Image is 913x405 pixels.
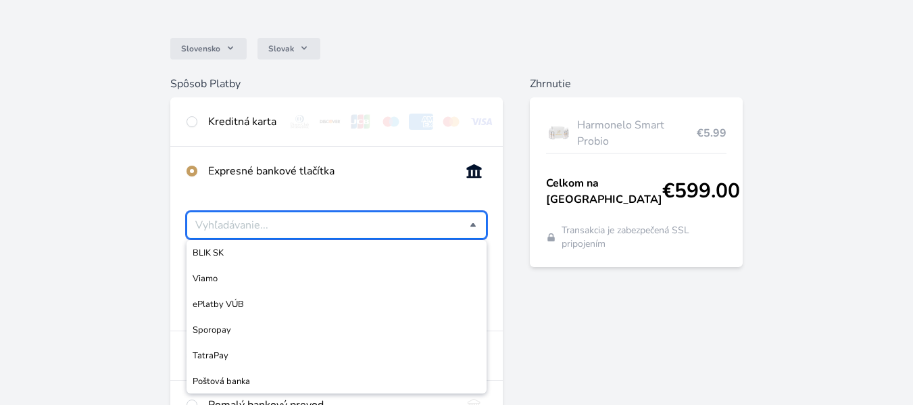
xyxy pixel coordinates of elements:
[409,114,434,130] img: amex.svg
[577,117,697,149] span: Harmonelo Smart Probio
[530,76,743,92] h6: Zhrnutie
[348,114,373,130] img: jcb.svg
[181,43,220,54] span: Slovensko
[287,114,312,130] img: diners.svg
[462,163,487,179] img: onlineBanking_SK.svg
[257,38,320,59] button: Slovak
[439,114,464,130] img: mc.svg
[469,114,494,130] img: visa.svg
[187,212,487,239] div: Vyberte svoju banku
[193,323,480,337] span: Sporopay
[697,125,726,141] span: €5.99
[378,114,403,130] img: maestro.svg
[318,114,343,130] img: discover.svg
[193,297,480,311] span: ePlatby VÚB
[546,116,572,150] img: Box-6-lahvi-SMART-PROBIO-1_(1)-lo.png
[193,246,480,260] span: BLIK SK
[268,43,294,54] span: Slovak
[195,217,470,233] input: BLIK SKViamoePlatby VÚBSporopayTatraPayPoštová banka
[562,224,726,251] span: Transakcia je zabezpečená SSL pripojením
[193,375,480,388] span: Poštová banka
[208,114,276,130] div: Kreditná karta
[170,38,247,59] button: Slovensko
[546,175,662,208] span: Celkom na [GEOGRAPHIC_DATA]
[208,163,451,179] div: Expresné bankové tlačítka
[193,349,480,362] span: TatraPay
[170,76,503,92] h6: Spôsob Platby
[662,179,740,204] span: €599.00
[193,272,480,285] span: Viamo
